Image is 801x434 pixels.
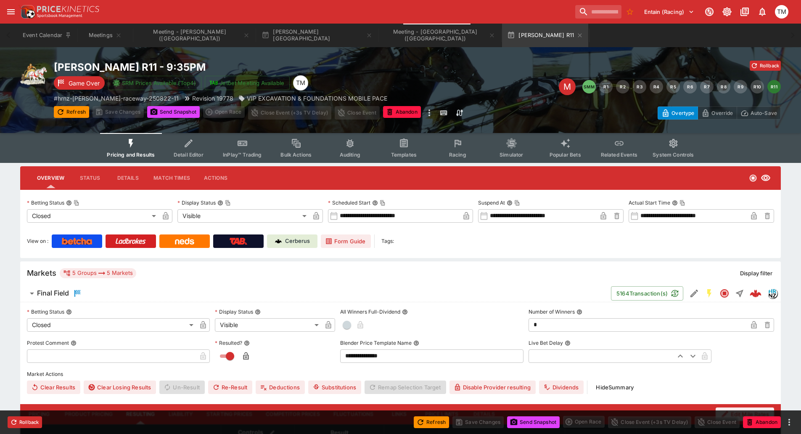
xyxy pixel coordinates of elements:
button: Display Status [255,309,261,315]
div: split button [563,416,605,428]
button: Copy To Clipboard [514,200,520,206]
div: VIP EXCAVATION & FOUNDATIONS MOBILE PACE [238,94,387,103]
button: Meeting - Addington (NZ) [379,24,500,47]
a: 4d5a36dc-bd1d-408d-a59b-3370099ba2a9 [747,285,764,302]
p: All Winners Full-Dividend [340,308,400,315]
button: Deductions [256,381,305,394]
button: Meeting - Alexandra Park (NZ) [134,24,255,47]
label: View on : [27,234,48,248]
h5: Markets [27,268,56,278]
input: search [575,5,621,19]
button: Match Times [147,168,197,188]
div: Tristan Matheson [775,5,788,19]
img: harness_racing.png [20,61,47,88]
button: SRM Prices Available (Top4) [108,76,201,90]
div: 5 Groups 5 Markets [63,268,133,278]
button: Betting StatusCopy To Clipboard [66,200,72,206]
button: Rollback [8,416,42,428]
button: R7 [700,80,714,93]
button: Event Calendar [18,24,77,47]
button: Competitor Prices [259,404,327,424]
span: Bulk Actions [280,152,312,158]
nav: pagination navigation [582,80,781,93]
button: Connected to PK [702,4,717,19]
div: Tristan Matheson [293,75,308,91]
button: [PERSON_NAME] R11 [502,24,588,47]
span: Simulator [500,152,523,158]
img: PriceKinetics Logo [19,3,35,20]
button: Starting Prices [200,404,259,424]
svg: Visible [761,173,771,183]
button: HideSummary [591,381,639,394]
span: Detail Editor [174,152,204,158]
p: Overtype [671,109,694,117]
button: R3 [633,80,646,93]
button: Resulted? [244,340,250,346]
button: Copy To Clipboard [679,200,685,206]
button: Jetbet Meeting Available [205,76,290,90]
button: SGM Enabled [702,286,717,301]
img: Sportsbook Management [37,14,82,18]
p: Cerberus [285,237,310,245]
p: Live Bet Delay [529,339,563,346]
span: Un-Result [159,381,204,394]
span: Related Events [601,152,637,158]
p: Actual Start Time [629,199,670,206]
button: Toggle light/dark mode [719,4,735,19]
div: split button [203,106,245,118]
span: InPlay™ Trading [223,152,262,158]
button: R11 [767,80,781,93]
img: jetbet-logo.svg [209,79,218,87]
button: Copy To Clipboard [74,200,79,206]
button: Select Tenant [639,5,699,19]
button: Links [381,404,418,424]
p: Suspend At [478,199,505,206]
div: Closed [27,209,159,223]
button: Actual Start TimeCopy To Clipboard [672,200,678,206]
p: Betting Status [27,308,64,315]
button: R10 [751,80,764,93]
button: Rollback [750,61,781,71]
button: R6 [683,80,697,93]
p: Display Status [177,199,216,206]
p: Blender Price Template Name [340,339,412,346]
button: Pricing [20,404,58,424]
button: R9 [734,80,747,93]
div: hrnz [767,288,777,298]
button: Send Snapshot [147,106,200,118]
span: Mark an event as closed and abandoned. [743,417,781,426]
button: Display StatusCopy To Clipboard [217,200,223,206]
button: Status [71,168,109,188]
h2: Copy To Clipboard [54,61,418,74]
div: Visible [215,318,322,332]
button: Copy To Clipboard [380,200,386,206]
button: Suspend AtCopy To Clipboard [507,200,513,206]
button: Number of Winners [576,309,582,315]
button: Clear Losing Results [84,381,156,394]
button: Betting Status [66,309,72,315]
button: Auto-Save [737,107,781,120]
label: Tags: [381,234,394,248]
span: Racing [449,152,466,158]
p: Revision 19778 [192,94,233,103]
span: Pricing and Results [107,152,155,158]
img: Neds [175,238,194,245]
svg: Closed [719,288,730,298]
button: Display filter [735,266,777,280]
button: Abandon [743,416,781,428]
p: VIP EXCAVATION & FOUNDATIONS MOBILE PACE [247,94,387,103]
p: Auto-Save [751,109,777,117]
button: Final Field [20,285,611,302]
button: Refresh [54,106,89,118]
button: Send Snapshot [507,416,560,428]
span: Mark an event as closed and abandoned. [383,107,421,116]
p: Number of Winners [529,308,575,315]
img: Cerberus [275,238,282,245]
span: Auditing [340,152,360,158]
img: TabNZ [230,238,247,245]
button: R8 [717,80,730,93]
img: logo-cerberus--red.svg [750,288,761,299]
button: Substitutions [308,381,361,394]
p: Override [711,109,733,117]
p: Protest Comment [27,339,69,346]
